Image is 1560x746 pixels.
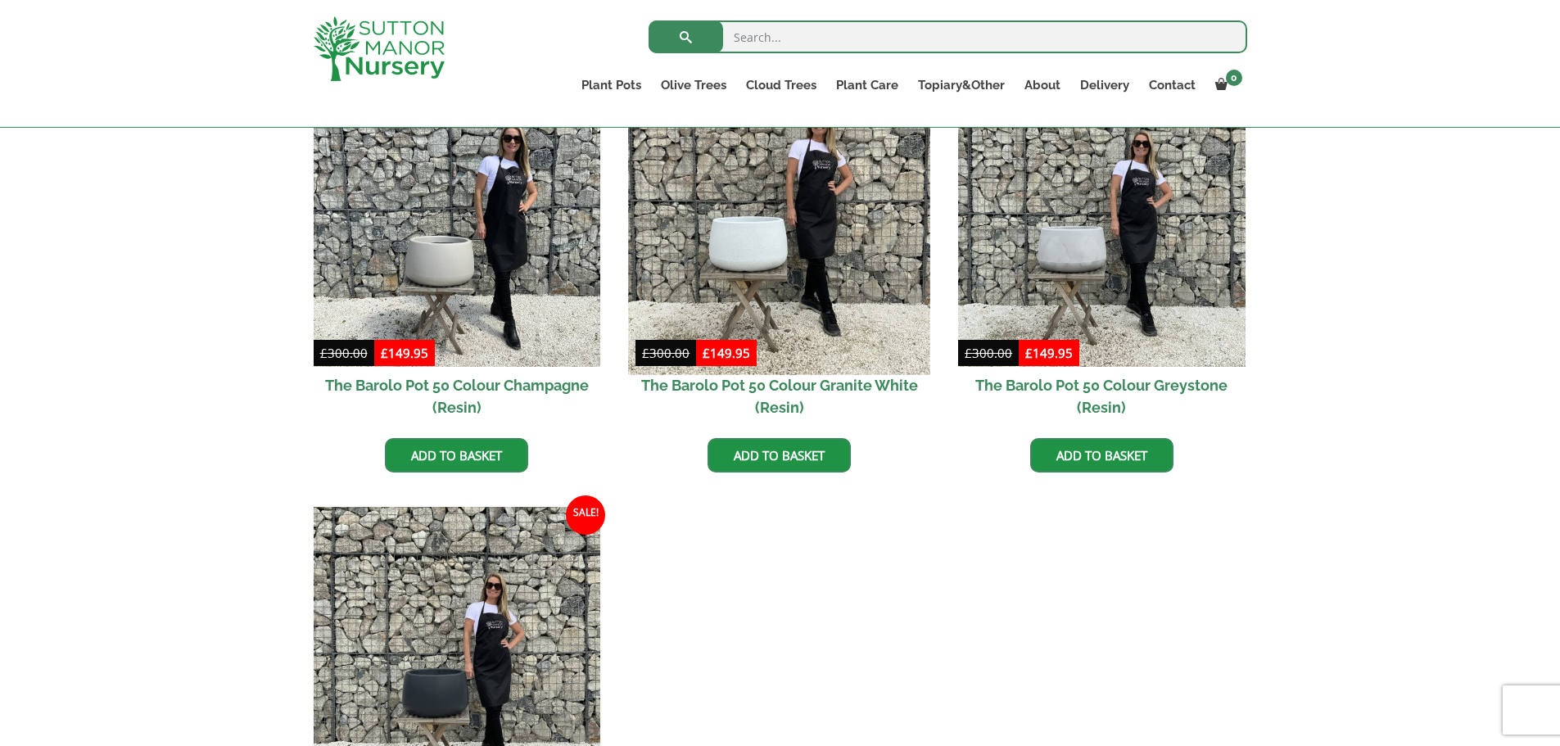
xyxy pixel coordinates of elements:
a: Sale! The Barolo Pot 50 Colour Champagne (Resin) [314,80,601,427]
span: £ [965,345,972,361]
a: Cloud Trees [736,74,826,97]
span: 0 [1226,70,1242,86]
span: £ [1025,345,1033,361]
h2: The Barolo Pot 50 Colour Champagne (Resin) [314,367,601,426]
span: Sale! [566,495,605,535]
h2: The Barolo Pot 50 Colour Granite White (Resin) [635,367,923,426]
img: The Barolo Pot 50 Colour Champagne (Resin) [314,80,601,368]
a: Sale! The Barolo Pot 50 Colour Greystone (Resin) [958,80,1246,427]
a: Add to basket: “The Barolo Pot 50 Colour Granite White (Resin)” [708,438,851,472]
bdi: 149.95 [703,345,750,361]
img: logo [314,16,445,81]
img: The Barolo Pot 50 Colour Greystone (Resin) [958,80,1246,368]
a: Plant Care [826,74,908,97]
span: £ [703,345,710,361]
span: £ [642,345,649,361]
a: Olive Trees [651,74,736,97]
h2: The Barolo Pot 50 Colour Greystone (Resin) [958,367,1246,426]
bdi: 149.95 [1025,345,1073,361]
a: 0 [1205,74,1247,97]
a: Add to basket: “The Barolo Pot 50 Colour Champagne (Resin)” [385,438,528,472]
bdi: 300.00 [642,345,690,361]
a: Add to basket: “The Barolo Pot 50 Colour Greystone (Resin)” [1030,438,1173,472]
a: Sale! The Barolo Pot 50 Colour Granite White (Resin) [635,80,923,427]
bdi: 149.95 [381,345,428,361]
span: £ [381,345,388,361]
bdi: 300.00 [965,345,1012,361]
a: Delivery [1070,74,1139,97]
a: Plant Pots [572,74,651,97]
a: About [1015,74,1070,97]
a: Topiary&Other [908,74,1015,97]
a: Contact [1139,74,1205,97]
span: £ [320,345,328,361]
img: The Barolo Pot 50 Colour Granite White (Resin) [629,73,930,374]
input: Search... [649,20,1247,53]
bdi: 300.00 [320,345,368,361]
